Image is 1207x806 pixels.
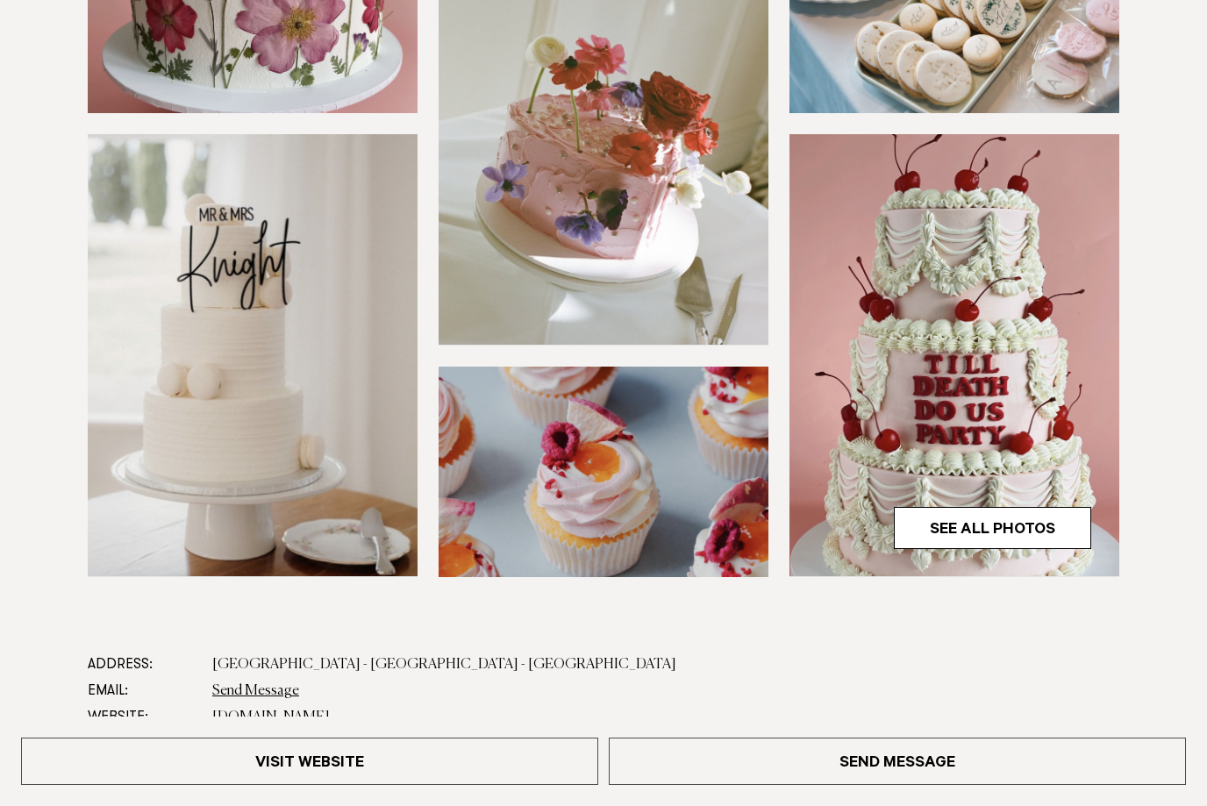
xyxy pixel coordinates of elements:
[894,507,1091,549] a: See All Photos
[88,704,198,731] dt: Website:
[212,710,330,724] a: [DOMAIN_NAME]
[212,652,1119,678] dd: [GEOGRAPHIC_DATA] - [GEOGRAPHIC_DATA] - [GEOGRAPHIC_DATA]
[609,738,1186,785] a: Send Message
[88,652,198,678] dt: Address:
[212,684,299,698] a: Send Message
[88,678,198,704] dt: Email:
[21,738,598,785] a: Visit Website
